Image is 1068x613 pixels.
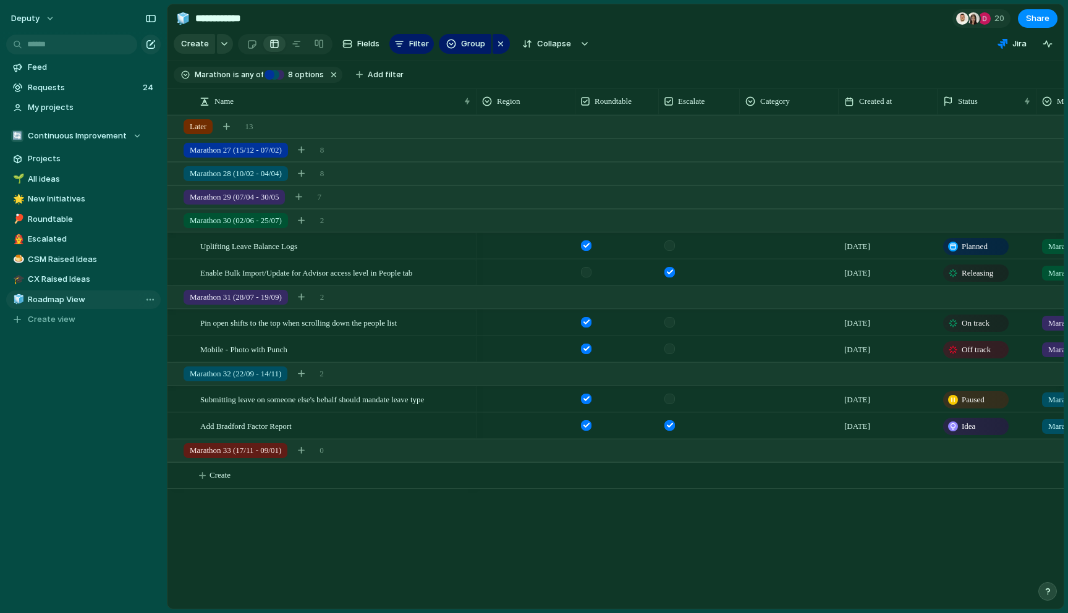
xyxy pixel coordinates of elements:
button: 🔄Continuous Improvement [6,127,161,145]
span: Projects [28,153,156,165]
span: 24 [143,82,156,94]
button: 🌱 [11,173,23,185]
span: Marathon 31 (28/07 - 19/09) [190,291,282,303]
div: 🧊 [13,292,22,306]
span: Marathon 32 (22/09 - 14/11) [190,368,281,380]
span: deputy [11,12,40,25]
span: [DATE] [844,394,870,406]
button: Group [439,34,491,54]
span: is [233,69,239,80]
button: 🧊 [11,294,23,306]
button: 🏓 [11,213,23,226]
button: Fields [337,34,384,54]
button: Filter [389,34,434,54]
button: 🍮 [11,253,23,266]
span: Category [760,95,790,108]
span: Roundtable [28,213,156,226]
span: Releasing [962,267,993,279]
span: Region [497,95,520,108]
span: [DATE] [844,317,870,329]
span: Fields [357,38,379,50]
span: Feed [28,61,156,74]
span: Roadmap View [28,294,156,306]
a: 🌱All ideas [6,170,161,188]
a: 🧊Roadmap View [6,290,161,309]
span: Add Bradford Factor Report [200,418,292,433]
span: Create view [28,313,75,326]
span: CSM Raised Ideas [28,253,156,266]
a: 👨‍🚒Escalated [6,230,161,248]
span: Marathon 29 (07/04 - 30/05 [190,191,279,203]
button: Add filter [349,66,411,83]
a: Projects [6,150,161,168]
span: Mobile - Photo with Punch [200,342,287,356]
span: [DATE] [844,240,870,253]
span: Marathon [195,69,231,80]
span: Roundtable [595,95,632,108]
span: 2 [320,291,324,303]
a: 🎓CX Raised Ideas [6,270,161,289]
a: Requests24 [6,78,161,97]
button: 🎓 [11,273,23,285]
div: 🌱 [13,172,22,186]
span: 8 [284,70,295,79]
span: Share [1026,12,1049,25]
div: 🍮 [13,252,22,266]
span: Off track [962,344,991,356]
span: [DATE] [844,267,870,279]
span: 8 [320,144,324,156]
span: Marathon 33 (17/11 - 09/01) [190,444,281,457]
a: Feed [6,58,161,77]
span: 2 [320,214,324,227]
span: Collapse [537,38,571,50]
span: My projects [28,101,156,114]
button: Jira [993,35,1032,53]
span: Escalated [28,233,156,245]
span: Submitting leave on someone else's behalf should mandate leave type [200,392,424,406]
span: Create [181,38,209,50]
span: Continuous Improvement [28,130,127,142]
button: Create [174,34,215,54]
button: 🧊 [173,9,193,28]
a: My projects [6,98,161,117]
span: Paused [962,394,985,406]
span: Pin open shifts to the top when scrolling down the people list [200,315,397,329]
div: 🌟 [13,192,22,206]
span: Idea [962,420,975,433]
a: 🍮CSM Raised Ideas [6,250,161,269]
button: 👨‍🚒 [11,233,23,245]
span: Marathon 27 (15/12 - 07/02) [190,144,282,156]
button: deputy [6,9,61,28]
span: 20 [994,12,1008,25]
span: On track [962,317,990,329]
span: 2 [320,368,324,380]
div: 👨‍🚒 [13,232,22,247]
span: Planned [962,240,988,253]
span: [DATE] [844,420,870,433]
a: 🌟New Initiatives [6,190,161,208]
span: options [284,69,324,80]
span: 0 [320,444,324,457]
span: Create [210,469,231,481]
span: Jira [1012,38,1027,50]
div: 🧊 [176,10,190,27]
span: Uplifting Leave Balance Logs [200,239,297,253]
div: 🔄 [11,130,23,142]
button: isany of [231,68,266,82]
button: 🌟 [11,193,23,205]
span: Created at [859,95,892,108]
span: Name [214,95,234,108]
button: Create view [6,310,161,329]
span: All ideas [28,173,156,185]
span: Group [461,38,485,50]
span: New Initiatives [28,193,156,205]
span: 7 [317,191,321,203]
span: Marathon 30 (02/06 - 25/07) [190,214,282,227]
span: Enable Bulk Import/Update for Advisor access level in People tab [200,265,412,279]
